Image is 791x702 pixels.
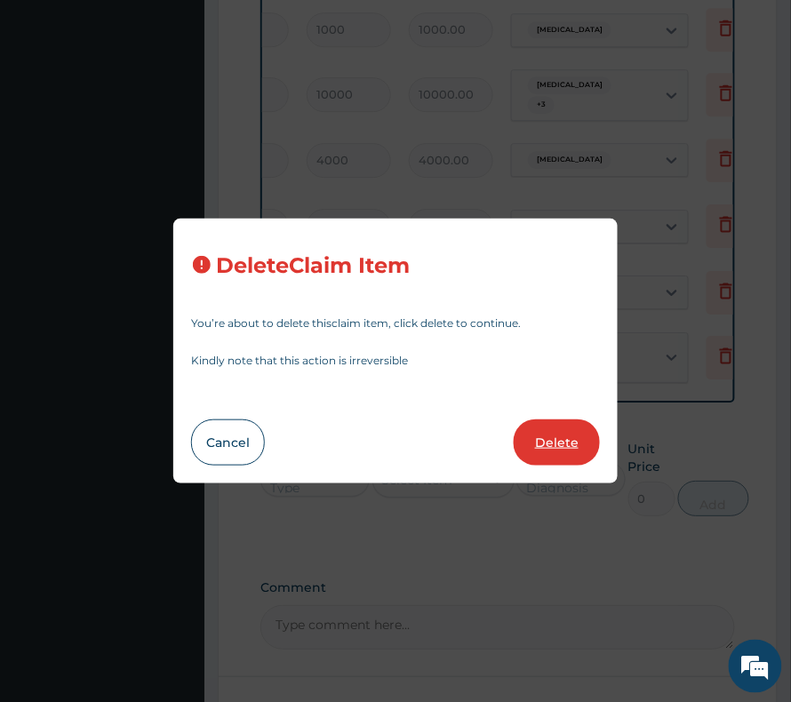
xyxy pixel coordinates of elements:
[191,318,600,329] p: You’re about to delete this claim item , click delete to continue.
[9,485,339,547] textarea: Type your message and hit 'Enter'
[292,9,334,52] div: Minimize live chat window
[92,100,299,123] div: Chat with us now
[216,254,410,278] h3: Delete Claim Item
[191,419,265,466] button: Cancel
[103,224,245,403] span: We're online!
[33,89,72,133] img: d_794563401_company_1708531726252_794563401
[514,419,600,466] button: Delete
[191,355,600,366] p: Kindly note that this action is irreversible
